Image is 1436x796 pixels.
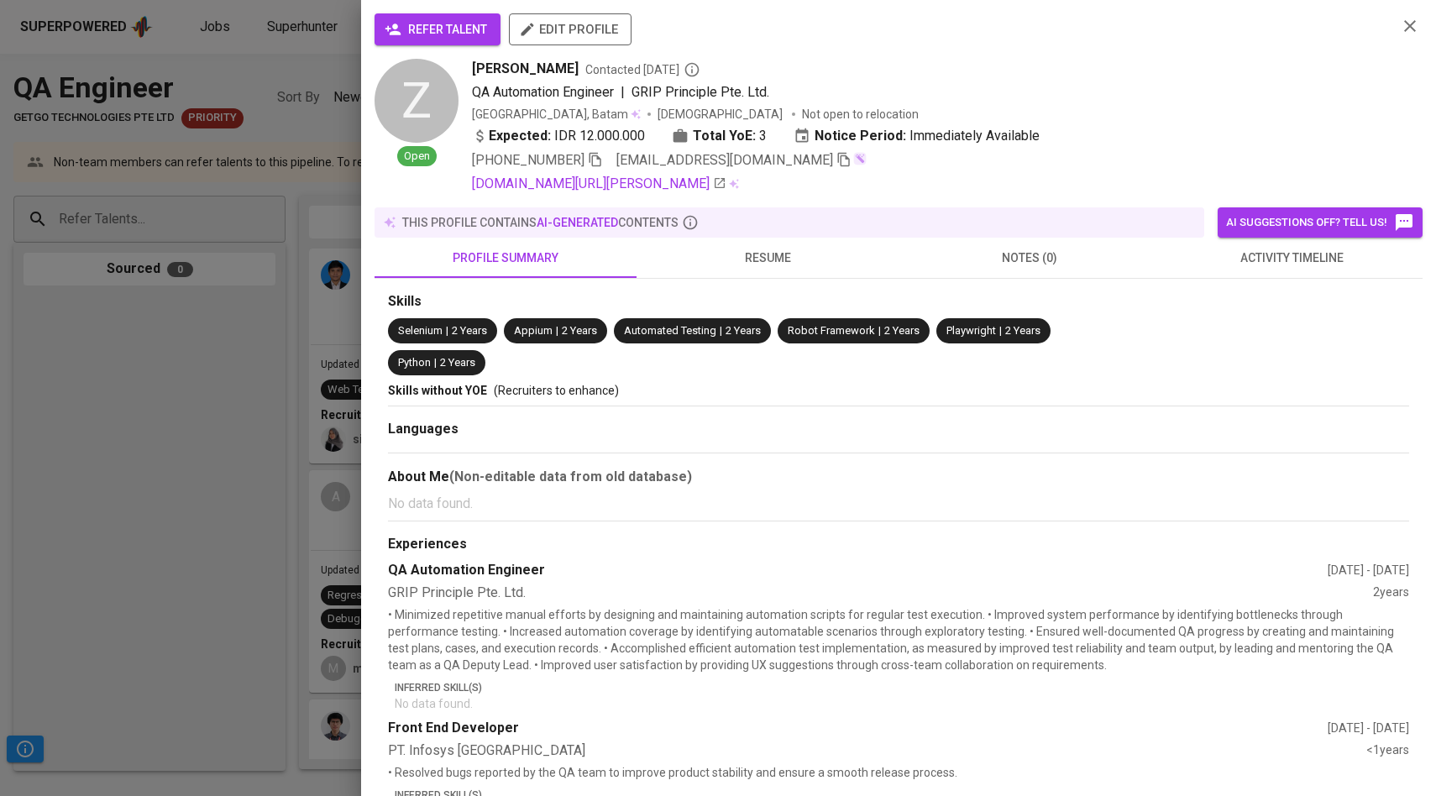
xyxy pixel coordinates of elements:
span: 2 Years [1005,324,1040,337]
span: Python [398,356,431,369]
img: magic_wand.svg [853,152,867,165]
button: edit profile [509,13,632,45]
div: Immediately Available [794,126,1040,146]
div: [DATE] - [DATE] [1328,720,1409,736]
p: • Resolved bugs reported by the QA team to improve product stability and ensure a smooth release ... [388,764,1409,781]
p: • Minimized repetitive manual efforts by designing and maintaining automation scripts for regular... [388,606,1409,673]
span: Skills without YOE [388,384,487,397]
span: | [556,323,558,339]
span: Appium [514,324,553,337]
span: | [434,355,437,371]
span: resume [647,248,888,269]
span: Robot Framework [788,324,875,337]
span: [DEMOGRAPHIC_DATA] [658,106,785,123]
p: No data found. [395,695,1409,712]
span: | [878,323,881,339]
b: (Non-editable data from old database) [449,469,692,484]
div: GRIP Principle Pte. Ltd. [388,584,1373,603]
button: refer talent [375,13,501,45]
span: Playwright [946,324,996,337]
span: AI suggestions off? Tell us! [1226,212,1414,233]
div: Skills [388,292,1409,312]
span: | [621,82,625,102]
span: Contacted [DATE] [585,61,700,78]
span: 2 Years [562,324,597,337]
div: PT. Infosys [GEOGRAPHIC_DATA] [388,741,1366,761]
div: 2 years [1373,584,1409,603]
div: <1 years [1366,741,1409,761]
span: refer talent [388,19,487,40]
span: Open [397,149,437,165]
span: GRIP Principle Pte. Ltd. [632,84,769,100]
div: [GEOGRAPHIC_DATA], Batam [472,106,641,123]
span: AI-generated [537,216,618,229]
button: AI suggestions off? Tell us! [1218,207,1423,238]
span: 2 Years [726,324,761,337]
span: [PERSON_NAME] [472,59,579,79]
div: IDR 12.000.000 [472,126,645,146]
span: [PHONE_NUMBER] [472,152,584,168]
div: Z [375,59,459,143]
span: profile summary [385,248,626,269]
div: QA Automation Engineer [388,561,1328,580]
span: [EMAIL_ADDRESS][DOMAIN_NAME] [616,152,833,168]
span: QA Automation Engineer [472,84,614,100]
div: Languages [388,420,1409,439]
span: (Recruiters to enhance) [494,384,619,397]
div: About Me [388,467,1409,487]
a: [DOMAIN_NAME][URL][PERSON_NAME] [472,174,726,194]
b: Total YoE: [693,126,756,146]
a: edit profile [509,22,632,35]
b: Expected: [489,126,551,146]
span: | [720,323,722,339]
span: edit profile [522,18,618,40]
p: No data found. [388,494,1409,514]
span: notes (0) [909,248,1150,269]
span: | [446,323,448,339]
b: Notice Period: [815,126,906,146]
span: Automated Testing [624,324,716,337]
span: | [999,323,1002,339]
span: 2 Years [884,324,920,337]
p: Inferred Skill(s) [395,680,1409,695]
span: Selenium [398,324,443,337]
span: 2 Years [452,324,487,337]
span: 2 Years [440,356,475,369]
svg: By Batam recruiter [684,61,700,78]
div: Front End Developer [388,719,1328,738]
span: 3 [759,126,767,146]
div: [DATE] - [DATE] [1328,562,1409,579]
p: Not open to relocation [802,106,919,123]
span: activity timeline [1171,248,1412,269]
div: Experiences [388,535,1409,554]
p: this profile contains contents [402,214,679,231]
